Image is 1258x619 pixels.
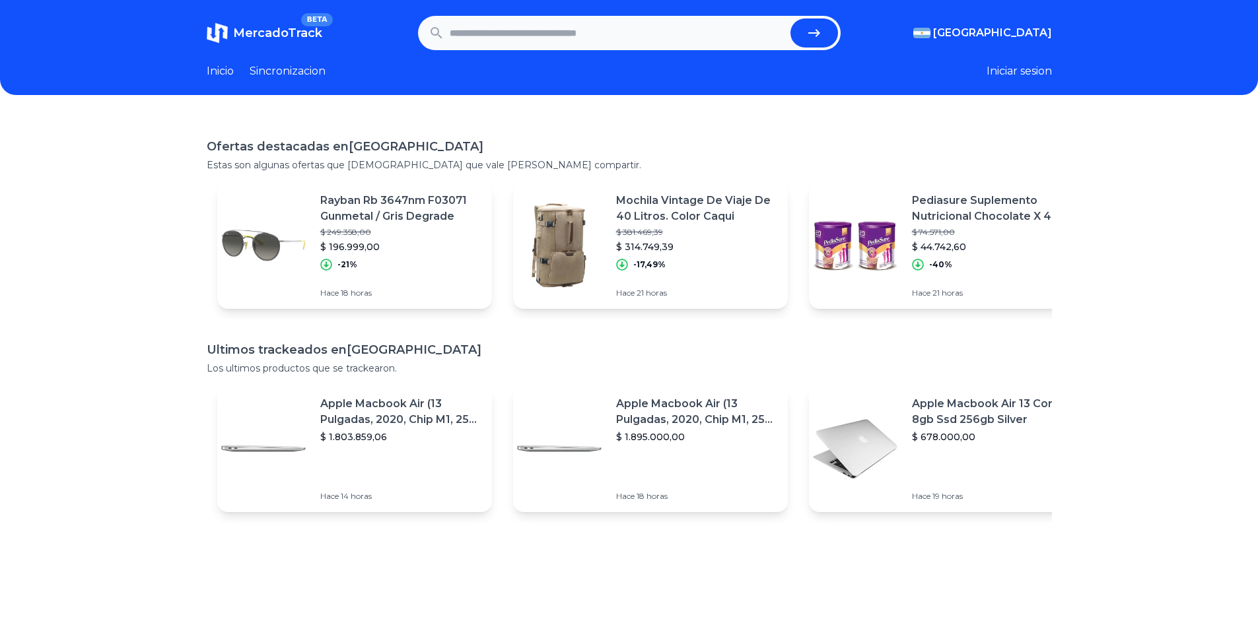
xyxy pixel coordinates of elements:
a: Inicio [207,63,234,79]
img: Featured image [809,199,901,292]
p: Hace 14 horas [320,491,481,502]
h1: Ofertas destacadas en [GEOGRAPHIC_DATA] [207,137,1052,156]
p: $ 1.895.000,00 [616,430,777,443]
a: Featured imageMochila Vintage De Viaje De 40 Litros. Color Caqui$ 381.469,39$ 314.749,39-17,49%Ha... [513,182,788,309]
span: [GEOGRAPHIC_DATA] [933,25,1052,41]
h1: Ultimos trackeados en [GEOGRAPHIC_DATA] [207,341,1052,359]
p: Rayban Rb 3647nm F03071 Gunmetal / Gris Degrade [320,193,481,224]
p: Los ultimos productos que se trackearon. [207,362,1052,375]
a: Featured imagePediasure Suplemento Nutricional Chocolate X 400 Gr X 2 Unid$ 74.571,00$ 44.742,60-... [809,182,1084,309]
p: $ 44.742,60 [912,240,1073,253]
img: Argentina [913,28,930,38]
p: $ 678.000,00 [912,430,1073,443]
a: Featured imageRayban Rb 3647nm F03071 Gunmetal / Gris Degrade$ 249.358,00$ 196.999,00-21%Hace 18 ... [217,182,492,309]
a: Featured imageApple Macbook Air (13 Pulgadas, 2020, Chip M1, 256 Gb De Ssd, 8 Gb De Ram) - Plata$... [217,385,492,512]
p: Hace 21 horas [616,288,777,298]
img: Featured image [217,403,310,495]
p: $ 314.749,39 [616,240,777,253]
span: BETA [301,13,332,26]
a: Featured imageApple Macbook Air (13 Pulgadas, 2020, Chip M1, 256 Gb De Ssd, 8 Gb De Ram) - Plata$... [513,385,788,512]
p: Hace 19 horas [912,491,1073,502]
img: Featured image [809,403,901,495]
p: $ 1.803.859,06 [320,430,481,443]
img: Featured image [217,199,310,292]
a: Sincronizacion [250,63,326,79]
p: Apple Macbook Air 13 Core I5 8gb Ssd 256gb Silver [912,396,1073,428]
p: Hace 18 horas [616,491,777,502]
p: Hace 18 horas [320,288,481,298]
p: -40% [929,259,952,270]
p: $ 74.571,00 [912,227,1073,238]
button: Iniciar sesion [987,63,1052,79]
p: -17,49% [633,259,666,270]
a: Featured imageApple Macbook Air 13 Core I5 8gb Ssd 256gb Silver$ 678.000,00Hace 19 horas [809,385,1084,512]
img: Featured image [513,403,606,495]
p: $ 381.469,39 [616,227,777,238]
p: Apple Macbook Air (13 Pulgadas, 2020, Chip M1, 256 Gb De Ssd, 8 Gb De Ram) - Plata [320,396,481,428]
p: -21% [337,259,357,270]
p: Pediasure Suplemento Nutricional Chocolate X 400 Gr X 2 Unid [912,193,1073,224]
button: [GEOGRAPHIC_DATA] [913,25,1052,41]
p: $ 249.358,00 [320,227,481,238]
p: $ 196.999,00 [320,240,481,253]
p: Apple Macbook Air (13 Pulgadas, 2020, Chip M1, 256 Gb De Ssd, 8 Gb De Ram) - Plata [616,396,777,428]
span: MercadoTrack [233,26,322,40]
img: MercadoTrack [207,22,228,44]
p: Estas son algunas ofertas que [DEMOGRAPHIC_DATA] que vale [PERSON_NAME] compartir. [207,158,1052,172]
img: Featured image [513,199,606,292]
p: Hace 21 horas [912,288,1073,298]
a: MercadoTrackBETA [207,22,322,44]
p: Mochila Vintage De Viaje De 40 Litros. Color Caqui [616,193,777,224]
